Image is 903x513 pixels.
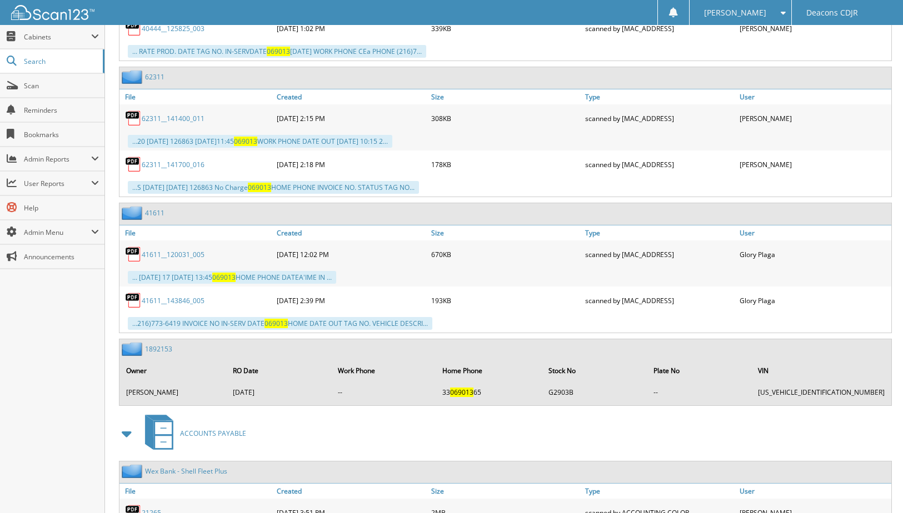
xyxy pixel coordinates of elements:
span: Admin Menu [24,228,91,237]
a: ACCOUNTS PAYABLE [138,411,246,455]
span: Reminders [24,105,99,115]
td: [PERSON_NAME] [121,383,226,401]
img: PDF.png [125,246,142,263]
a: Size [428,225,583,240]
a: 1892153 [145,344,172,354]
th: VIN [752,359,890,382]
span: User Reports [24,179,91,188]
span: 069013 [212,273,236,282]
td: -- [332,383,436,401]
img: scan123-logo-white.svg [11,5,94,20]
div: Glory Plaga [737,243,891,265]
a: 40444__125825_003 [142,24,204,33]
div: ...20 [DATE] 126863 [DATE]11:45 WORK PHONE DATE OUT [DATE] 10:15 2... [128,135,392,148]
div: [DATE] 2:39 PM [274,289,428,311]
td: [DATE] [227,383,331,401]
a: Type [582,484,737,499]
td: 33 65 [437,383,542,401]
th: Stock No [543,359,647,382]
img: PDF.png [125,20,142,37]
span: 069013 [267,47,290,56]
a: 62311__141400_011 [142,114,204,123]
img: folder2.png [122,206,145,220]
div: [DATE] 2:18 PM [274,153,428,175]
div: ... RATE PROD. DATE TAG NO. IN-SERVDATE [DATE] WORK PHONE CEa PHONE (216)7... [128,45,426,58]
div: 178KB [428,153,583,175]
a: Type [582,89,737,104]
a: User [737,484,891,499]
span: Announcements [24,252,99,261]
div: ...216)773-6419 INVOICE NO IN-SERV DATE HOME DATE OUT TAG NO. VEHICLE DESCRI... [128,317,432,330]
div: scanned by [MAC_ADDRESS] [582,107,737,129]
span: 069013 [234,137,257,146]
div: [DATE] 1:02 PM [274,17,428,39]
a: User [737,89,891,104]
span: Deacons CDJR [806,9,858,16]
div: ...S [DATE] [DATE] 126863 No Charge HOME PHONE INVOICE NO. STATUS TAG NO... [128,181,419,194]
span: Help [24,203,99,213]
span: Bookmarks [24,130,99,139]
div: scanned by [MAC_ADDRESS] [582,153,737,175]
th: Plate No [648,359,751,382]
td: -- [648,383,751,401]
div: scanned by [MAC_ADDRESS] [582,17,737,39]
a: Created [274,484,428,499]
a: 41611 [145,208,164,218]
div: [PERSON_NAME] [737,153,891,175]
div: 670KB [428,243,583,265]
th: Owner [121,359,226,382]
a: User [737,225,891,240]
a: 41611__120031_005 [142,250,204,259]
div: scanned by [MAC_ADDRESS] [582,289,737,311]
img: PDF.png [125,156,142,173]
td: [US_VEHICLE_IDENTIFICATION_NUMBER] [752,383,890,401]
a: Size [428,89,583,104]
img: folder2.png [122,70,145,84]
a: Wex Bank - Shell Fleet Plus [145,466,227,476]
th: RO Date [227,359,331,382]
span: [PERSON_NAME] [704,9,766,16]
td: G2903B [543,383,647,401]
a: Created [274,89,428,104]
div: [PERSON_NAME] [737,107,891,129]
a: 41611__143846_005 [142,296,204,305]
img: folder2.png [122,464,145,478]
a: Size [428,484,583,499]
a: File [119,89,274,104]
a: File [119,225,274,240]
iframe: Chat Widget [847,460,903,513]
a: File [119,484,274,499]
div: scanned by [MAC_ADDRESS] [582,243,737,265]
span: 069013 [265,319,288,328]
div: ... [DATE] 17 [DATE] 13:45 HOME PHONE DATEA'IME IN ... [128,271,336,284]
span: ACCOUNTS PAYABLE [180,429,246,438]
div: 308KB [428,107,583,129]
div: [DATE] 12:02 PM [274,243,428,265]
span: Admin Reports [24,154,91,164]
a: 62311 [145,72,164,82]
div: [PERSON_NAME] [737,17,891,39]
span: Search [24,57,97,66]
div: 339KB [428,17,583,39]
th: Work Phone [332,359,436,382]
img: folder2.png [122,342,145,356]
span: 069013 [450,388,473,397]
a: 62311__141700_016 [142,160,204,169]
div: 193KB [428,289,583,311]
div: Glory Plaga [737,289,891,311]
img: PDF.png [125,292,142,309]
span: Cabinets [24,32,91,42]
div: [DATE] 2:15 PM [274,107,428,129]
th: Home Phone [437,359,542,382]
span: 069013 [248,183,271,192]
a: Created [274,225,428,240]
a: Type [582,225,737,240]
img: PDF.png [125,110,142,127]
span: Scan [24,81,99,90]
